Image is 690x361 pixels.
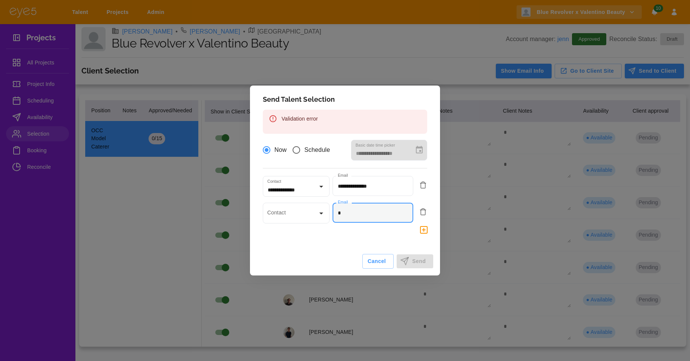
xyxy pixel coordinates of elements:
label: Email [338,199,348,205]
label: Email [338,173,348,178]
label: Contact [267,179,281,184]
button: Open [316,181,327,192]
button: delete [416,222,431,237]
div: Validation error [282,112,318,132]
label: Basic date time picker [356,142,395,148]
h2: Send Talent Selection [254,89,436,110]
button: Open [316,208,327,219]
span: Now [274,145,287,154]
button: Cancel [362,254,394,269]
span: Schedule [304,145,330,154]
button: delete [416,176,430,196]
button: delete [416,203,430,222]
